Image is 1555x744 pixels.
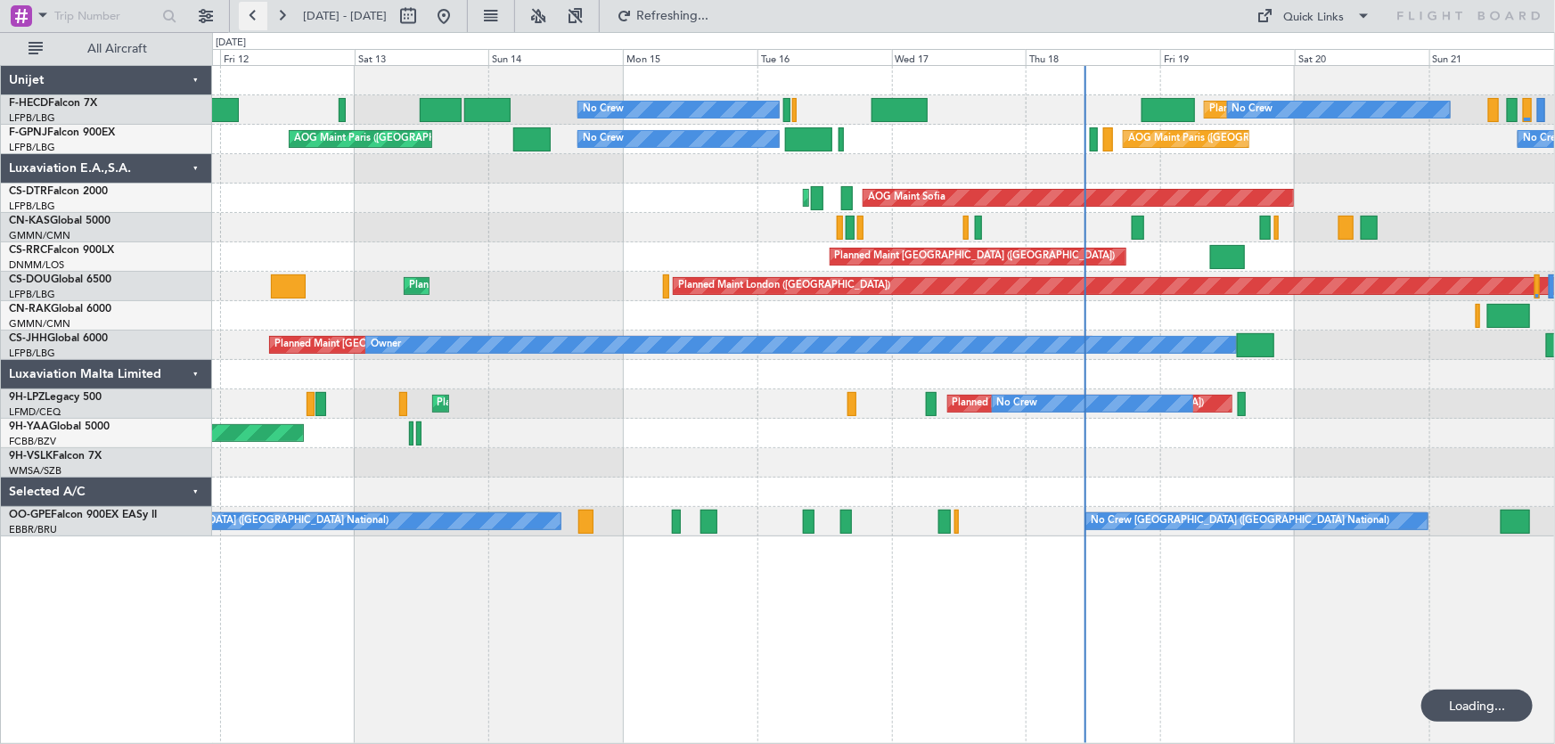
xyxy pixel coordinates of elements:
a: GMMN/CMN [9,317,70,331]
a: FCBB/BZV [9,435,56,448]
a: CS-RRCFalcon 900LX [9,245,114,256]
div: AOG Maint Paris ([GEOGRAPHIC_DATA]) [1128,126,1315,152]
span: 9H-YAA [9,421,49,432]
div: No Crew [GEOGRAPHIC_DATA] ([GEOGRAPHIC_DATA] National) [1091,508,1389,535]
button: Refreshing... [609,2,716,30]
div: Owner [371,331,401,358]
a: GMMN/CMN [9,229,70,242]
a: F-GPNJFalcon 900EX [9,127,115,138]
div: Tue 16 [757,49,892,65]
div: Planned Maint [GEOGRAPHIC_DATA] ([GEOGRAPHIC_DATA]) [835,243,1116,270]
div: Quick Links [1284,9,1345,27]
a: CN-RAKGlobal 6000 [9,304,111,315]
span: F-GPNJ [9,127,47,138]
div: Loading... [1421,690,1533,722]
a: WMSA/SZB [9,464,61,478]
div: AOG Maint Paris ([GEOGRAPHIC_DATA]) [294,126,481,152]
a: LFPB/LBG [9,111,55,125]
div: Planned [GEOGRAPHIC_DATA] ([GEOGRAPHIC_DATA]) [953,390,1205,417]
a: CS-JHHGlobal 6000 [9,333,108,344]
a: DNMM/LOS [9,258,64,272]
span: F-HECD [9,98,48,109]
div: Fri 12 [220,49,355,65]
a: LFPB/LBG [9,200,55,213]
span: OO-GPE [9,510,51,520]
div: No Crew [GEOGRAPHIC_DATA] ([GEOGRAPHIC_DATA] National) [90,508,389,535]
a: 9H-LPZLegacy 500 [9,392,102,403]
div: [DATE] [216,36,246,51]
div: Sat 20 [1295,49,1429,65]
a: OO-GPEFalcon 900EX EASy II [9,510,157,520]
a: LFPB/LBG [9,141,55,154]
span: [DATE] - [DATE] [303,8,387,24]
a: CS-DTRFalcon 2000 [9,186,108,197]
div: AOG Maint Sofia [868,184,945,211]
span: Refreshing... [635,10,710,22]
a: 9H-VSLKFalcon 7X [9,451,102,462]
div: Fri 19 [1160,49,1295,65]
a: CN-KASGlobal 5000 [9,216,110,226]
span: CN-KAS [9,216,50,226]
div: Wed 17 [892,49,1027,65]
span: All Aircraft [46,43,188,55]
div: Sun 14 [488,49,623,65]
a: CS-DOUGlobal 6500 [9,274,111,285]
span: 9H-LPZ [9,392,45,403]
div: Sat 13 [355,49,489,65]
span: CS-JHH [9,333,47,344]
a: F-HECDFalcon 7X [9,98,97,109]
div: Mon 15 [623,49,757,65]
div: Planned Maint [GEOGRAPHIC_DATA] ([GEOGRAPHIC_DATA]) [274,331,555,358]
a: EBBR/BRU [9,523,57,536]
button: All Aircraft [20,35,193,63]
span: CN-RAK [9,304,51,315]
span: CS-DTR [9,186,47,197]
div: Thu 18 [1026,49,1160,65]
button: Quick Links [1248,2,1380,30]
div: Planned Maint [GEOGRAPHIC_DATA] ([GEOGRAPHIC_DATA]) [1209,96,1490,123]
span: CS-RRC [9,245,47,256]
div: No Crew [583,96,624,123]
div: No Crew [583,126,624,152]
span: 9H-VSLK [9,451,53,462]
a: LFPB/LBG [9,288,55,301]
div: Planned Maint [GEOGRAPHIC_DATA] ([GEOGRAPHIC_DATA]) [409,273,690,299]
div: Planned Maint London ([GEOGRAPHIC_DATA]) [678,273,891,299]
div: No Crew [997,390,1038,417]
div: Planned Maint Cannes ([GEOGRAPHIC_DATA]) [438,390,649,417]
input: Trip Number [54,3,157,29]
span: CS-DOU [9,274,51,285]
a: 9H-YAAGlobal 5000 [9,421,110,432]
a: LFMD/CEQ [9,405,61,419]
div: No Crew [1232,96,1273,123]
a: LFPB/LBG [9,347,55,360]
